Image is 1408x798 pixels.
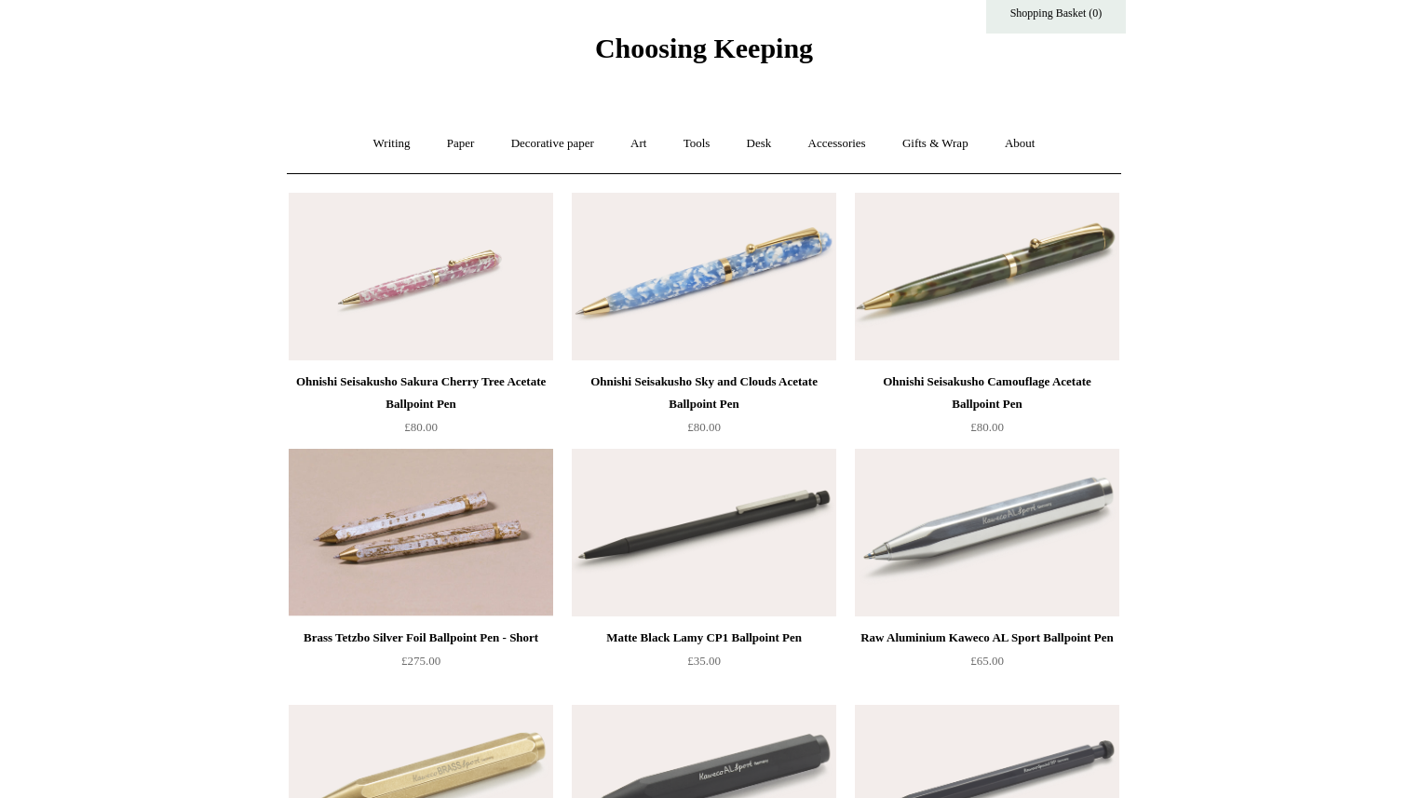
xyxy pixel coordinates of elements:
[357,119,427,169] a: Writing
[855,449,1119,616] img: Raw Aluminium Kaweco AL Sport Ballpoint Pen
[860,371,1115,415] div: Ohnishi Seisakusho Camouflage Acetate Ballpoint Pen
[730,119,789,169] a: Desk
[289,371,553,447] a: Ohnishi Seisakusho Sakura Cherry Tree Acetate Ballpoint Pen £80.00
[293,371,548,415] div: Ohnishi Seisakusho Sakura Cherry Tree Acetate Ballpoint Pen
[293,627,548,649] div: Brass Tetzbo Silver Foil Ballpoint Pen - Short
[572,449,836,616] a: Matte Black Lamy CP1 Ballpoint Pen Matte Black Lamy CP1 Ballpoint Pen
[289,627,553,703] a: Brass Tetzbo Silver Foil Ballpoint Pen - Short £275.00
[430,119,492,169] a: Paper
[792,119,883,169] a: Accessories
[860,627,1115,649] div: Raw Aluminium Kaweco AL Sport Ballpoint Pen
[572,193,836,360] img: Ohnishi Seisakusho Sky and Clouds Acetate Ballpoint Pen
[576,371,832,415] div: Ohnishi Seisakusho Sky and Clouds Acetate Ballpoint Pen
[855,193,1119,360] img: Ohnishi Seisakusho Camouflage Acetate Ballpoint Pen
[595,33,813,63] span: Choosing Keeping
[572,449,836,616] img: Matte Black Lamy CP1 Ballpoint Pen
[572,627,836,703] a: Matte Black Lamy CP1 Ballpoint Pen £35.00
[855,627,1119,703] a: Raw Aluminium Kaweco AL Sport Ballpoint Pen £65.00
[687,420,721,434] span: £80.00
[576,627,832,649] div: Matte Black Lamy CP1 Ballpoint Pen
[404,420,438,434] span: £80.00
[855,371,1119,447] a: Ohnishi Seisakusho Camouflage Acetate Ballpoint Pen £80.00
[289,449,553,616] img: Brass Tetzbo Silver Foil Ballpoint Pen - Short
[494,119,611,169] a: Decorative paper
[572,193,836,360] a: Ohnishi Seisakusho Sky and Clouds Acetate Ballpoint Pen Ohnishi Seisakusho Sky and Clouds Acetate...
[401,654,440,668] span: £275.00
[687,654,721,668] span: £35.00
[988,119,1052,169] a: About
[970,420,1004,434] span: £80.00
[886,119,985,169] a: Gifts & Wrap
[855,193,1119,360] a: Ohnishi Seisakusho Camouflage Acetate Ballpoint Pen Ohnishi Seisakusho Camouflage Acetate Ballpoi...
[289,449,553,616] a: Brass Tetzbo Silver Foil Ballpoint Pen - Short Brass Tetzbo Silver Foil Ballpoint Pen - Short
[614,119,663,169] a: Art
[970,654,1004,668] span: £65.00
[855,449,1119,616] a: Raw Aluminium Kaweco AL Sport Ballpoint Pen Raw Aluminium Kaweco AL Sport Ballpoint Pen
[289,193,553,360] a: Ohnishi Seisakusho Sakura Cherry Tree Acetate Ballpoint Pen Ohnishi Seisakusho Sakura Cherry Tree...
[595,47,813,61] a: Choosing Keeping
[667,119,727,169] a: Tools
[289,193,553,360] img: Ohnishi Seisakusho Sakura Cherry Tree Acetate Ballpoint Pen
[572,371,836,447] a: Ohnishi Seisakusho Sky and Clouds Acetate Ballpoint Pen £80.00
